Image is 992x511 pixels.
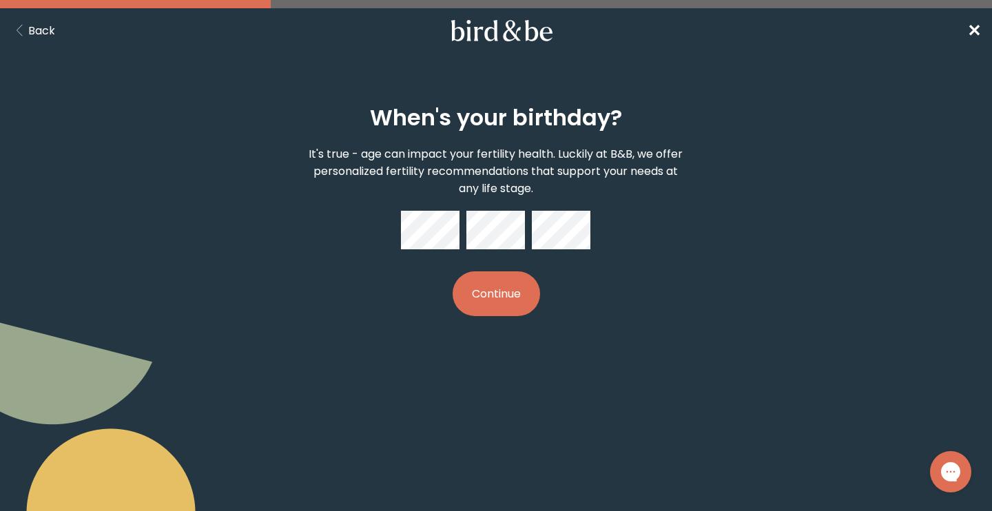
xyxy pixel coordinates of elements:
[453,271,540,316] button: Continue
[307,145,685,197] p: It's true - age can impact your fertility health. Luckily at B&B, we offer personalized fertility...
[370,101,622,134] h2: When's your birthday?
[967,19,981,42] span: ✕
[967,19,981,43] a: ✕
[11,22,55,39] button: Back Button
[923,446,978,497] iframe: Gorgias live chat messenger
